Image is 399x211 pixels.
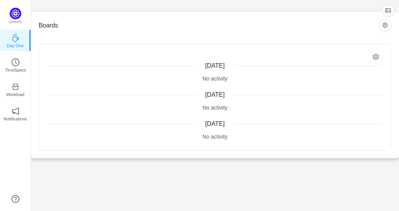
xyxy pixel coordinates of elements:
a: icon: inboxWorkload [12,85,19,93]
i: icon: coffee [12,34,19,42]
a: icon: notificationNotifications [12,110,19,117]
span: [DATE] [205,62,225,69]
a: icon: coffeeDay One [12,36,19,44]
p: Day One [7,42,24,49]
p: TimeSpent [5,67,26,74]
span: [DATE] [205,91,225,98]
i: icon: clock-circle [12,58,19,66]
div: No activity [48,104,382,112]
img: Quantify [10,8,21,19]
div: No activity [48,75,382,83]
p: Workload [6,91,24,98]
div: No activity [48,133,382,141]
i: icon: notification [12,107,19,115]
button: icon: picture [382,5,394,17]
a: icon: clock-circleTimeSpent [12,61,19,69]
h3: Boards [39,22,379,29]
span: [DATE] [205,120,225,127]
a: icon: question-circle [12,195,19,203]
p: Notifications [3,115,27,122]
i: icon: setting [373,54,379,60]
i: icon: inbox [12,83,19,91]
p: Quantify [9,19,22,25]
button: icon: setting [379,19,391,32]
